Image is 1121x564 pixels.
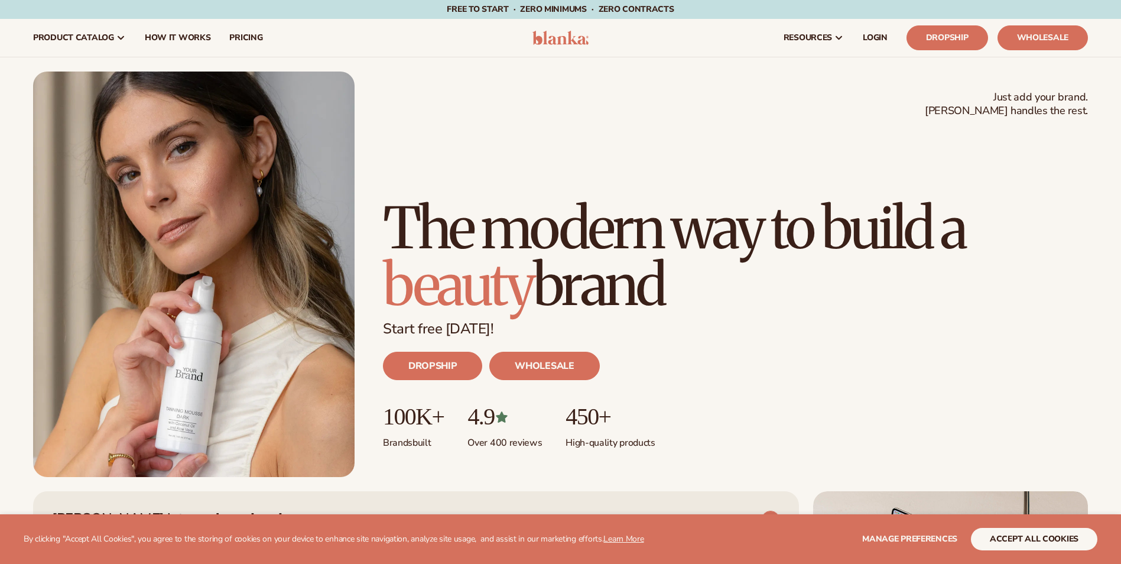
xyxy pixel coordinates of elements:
[774,19,853,57] a: resources
[145,33,211,43] span: How It Works
[677,510,780,529] a: VIEW PRODUCTS
[467,404,542,430] p: 4.9
[220,19,272,57] a: pricing
[447,4,674,15] span: Free to start · ZERO minimums · ZERO contracts
[135,19,220,57] a: How It Works
[862,533,957,544] span: Manage preferences
[383,352,482,380] a: DROPSHIP
[383,320,1088,338] p: Start free [DATE]!
[383,200,1088,313] h1: The modern way to build a brand
[383,430,444,449] p: Brands built
[603,533,644,544] a: Learn More
[906,25,988,50] a: Dropship
[997,25,1088,50] a: Wholesale
[566,430,655,449] p: High-quality products
[33,33,114,43] span: product catalog
[383,404,444,430] p: 100K+
[925,90,1088,118] span: Just add your brand. [PERSON_NAME] handles the rest.
[24,19,135,57] a: product catalog
[853,19,897,57] a: LOGIN
[532,31,589,45] img: logo
[489,352,599,380] a: WHOLESALE
[383,249,533,320] span: beauty
[24,534,644,544] p: By clicking "Accept All Cookies", you agree to the storing of cookies on your device to enhance s...
[784,33,832,43] span: resources
[971,528,1097,550] button: accept all cookies
[566,404,655,430] p: 450+
[467,430,542,449] p: Over 400 reviews
[863,33,888,43] span: LOGIN
[862,528,957,550] button: Manage preferences
[229,33,262,43] span: pricing
[33,72,355,477] img: Blanka hero private label beauty Female holding tanning mousse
